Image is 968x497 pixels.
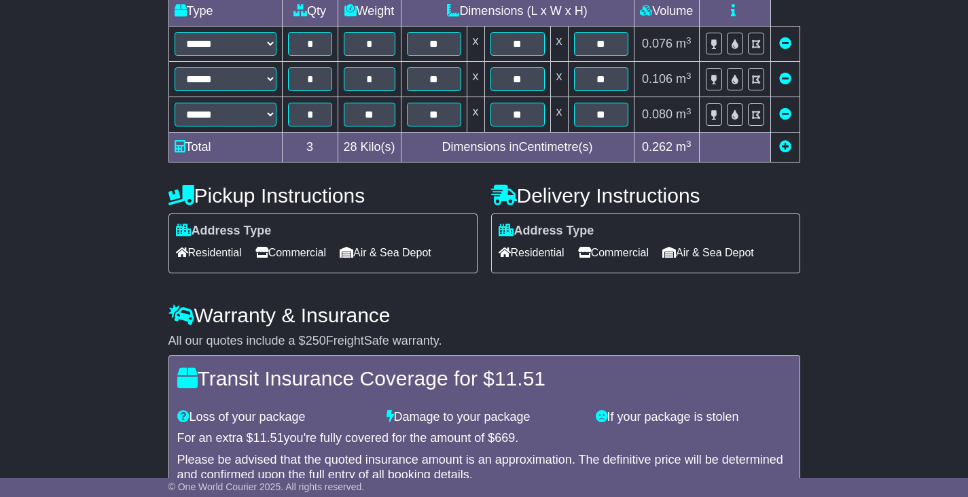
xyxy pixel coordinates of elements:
[467,97,484,133] td: x
[642,140,673,154] span: 0.262
[253,431,284,445] span: 11.51
[177,431,791,446] div: For an extra $ you're fully covered for the amount of $ .
[779,72,791,86] a: Remove this item
[168,184,478,207] h4: Pickup Instructions
[401,133,634,162] td: Dimensions in Centimetre(s)
[779,140,791,154] a: Add new item
[642,37,673,50] span: 0.076
[550,62,568,97] td: x
[176,224,272,239] label: Address Type
[340,242,431,263] span: Air & Sea Depot
[177,367,791,390] h4: Transit Insurance Coverage for $
[491,184,800,207] h4: Delivery Instructions
[467,27,484,62] td: x
[589,410,798,425] div: If your package is stolen
[282,133,338,162] td: 3
[550,97,568,133] td: x
[168,334,800,349] div: All our quotes include a $ FreightSafe warranty.
[177,453,791,482] div: Please be advised that the quoted insurance amount is an approximation. The definitive price will...
[380,410,589,425] div: Damage to your package
[168,481,365,492] span: © One World Courier 2025. All rights reserved.
[338,133,401,162] td: Kilo(s)
[676,107,692,121] span: m
[176,242,242,263] span: Residential
[676,140,692,154] span: m
[686,106,692,116] sup: 3
[344,140,357,154] span: 28
[578,242,649,263] span: Commercial
[779,37,791,50] a: Remove this item
[171,410,380,425] div: Loss of your package
[495,367,545,390] span: 11.51
[550,27,568,62] td: x
[676,37,692,50] span: m
[467,62,484,97] td: x
[642,72,673,86] span: 0.106
[779,107,791,121] a: Remove this item
[168,304,800,326] h4: Warranty & Insurance
[662,242,754,263] span: Air & Sea Depot
[255,242,326,263] span: Commercial
[676,72,692,86] span: m
[686,35,692,46] sup: 3
[499,224,594,239] label: Address Type
[642,107,673,121] span: 0.080
[686,139,692,149] sup: 3
[495,431,515,445] span: 669
[499,242,564,263] span: Residential
[306,334,326,347] span: 250
[686,71,692,81] sup: 3
[168,133,282,162] td: Total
